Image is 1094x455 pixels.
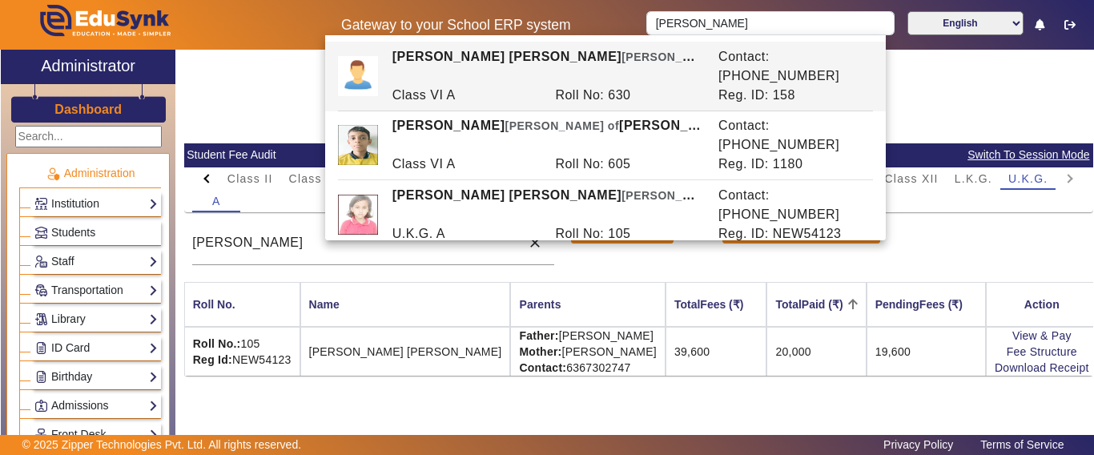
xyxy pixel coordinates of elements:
div: [PERSON_NAME] [PERSON_NAME] [PERSON_NAME] [384,186,710,224]
img: profile.png [338,56,378,96]
h5: Gateway to your School ERP system [283,17,630,34]
div: Contact: [PHONE_NUMBER] [710,186,874,224]
mat-card-header: Student Fee Audit [184,143,1093,167]
td: 39,600 [666,327,767,376]
strong: Reg Id: [193,353,232,366]
a: View & Pay [1012,329,1072,342]
mat-icon: close [527,235,543,251]
div: PendingFees (₹) [875,296,977,313]
a: Download Receipt [995,361,1089,374]
span: Class XII [885,173,939,184]
span: Switch To Session Mode [967,146,1090,164]
div: Roll No. [193,296,292,313]
img: c7004322-2bf0-4c69-a87e-7128060ed8b0 [338,195,378,235]
span: U.K.G. [1008,173,1048,184]
span: Class III [289,173,339,184]
strong: Mother: [519,345,561,358]
div: Name [309,296,340,313]
p: Administration [19,165,161,182]
div: Class VI A [384,155,547,174]
a: Dashboard [54,101,123,118]
div: [PERSON_NAME] [PERSON_NAME] [PERSON_NAME] [384,47,710,86]
span: [PERSON_NAME] of [505,119,619,132]
span: [PERSON_NAME] of [621,188,736,202]
div: Name [309,296,502,313]
a: Administrator [1,50,175,84]
span: [PERSON_NAME] of [621,50,736,63]
div: Reg. ID: 1180 [710,155,874,174]
h2: Administrator [41,56,135,75]
img: Administration.png [46,167,60,181]
strong: Contact: [519,361,566,374]
div: PendingFees (₹) [875,296,963,313]
span: L.K.G. [955,173,992,184]
a: Fee Structure [1007,345,1077,358]
img: 8a174444-145c-413a-9f88-dbe43f186844 [338,125,378,165]
div: Class VI A [384,86,547,105]
td: [PERSON_NAME] [PERSON_NAME] [300,327,511,376]
span: Class II [227,173,273,184]
input: Search... [15,126,162,147]
td: 105 NEW54123 [184,327,300,376]
a: Terms of Service [972,434,1072,455]
div: TotalPaid (₹) [775,296,857,313]
div: TotalFees (₹) [674,296,744,313]
a: Privacy Policy [875,434,961,455]
div: Contact: [PHONE_NUMBER] [710,47,874,86]
span: A [212,195,221,207]
a: Students [34,223,158,242]
img: Students.png [35,227,47,239]
div: Roll No: 630 [547,86,710,105]
input: Search student by Name, Father name or Mother name [192,233,513,252]
span: Students [51,226,95,239]
td: 19,600 [867,327,986,376]
h2: [GEOGRAPHIC_DATA] [184,128,1093,143]
strong: Father: [519,329,558,342]
th: Parents [510,282,665,327]
div: TotalPaid (₹) [775,296,843,313]
div: Contact: [PHONE_NUMBER] [710,116,874,155]
div: Roll No: 105 [547,224,710,244]
div: TotalFees (₹) [674,296,758,313]
h3: Dashboard [54,102,122,117]
div: Roll No: 605 [547,155,710,174]
p: © 2025 Zipper Technologies Pvt. Ltd. All rights reserved. [22,437,302,453]
div: Reg. ID: NEW54123 [710,224,874,244]
td: 20,000 [766,327,866,376]
div: Reg. ID: 158 [710,86,874,105]
div: Roll No. [193,296,235,313]
td: [PERSON_NAME] [PERSON_NAME] 6367302747 [510,327,665,376]
div: U.K.G. A [384,224,547,244]
input: Search [646,11,894,35]
strong: Roll No.: [193,337,241,350]
div: [PERSON_NAME] [PERSON_NAME] [384,116,710,155]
